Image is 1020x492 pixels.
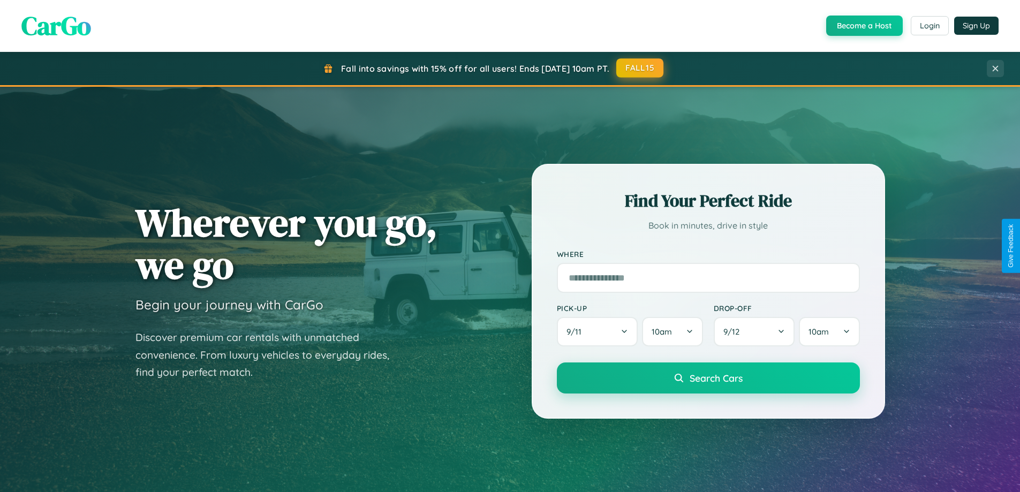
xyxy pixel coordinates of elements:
span: Search Cars [690,372,743,384]
button: 9/11 [557,317,638,346]
span: 10am [652,327,672,337]
span: 9 / 11 [566,327,587,337]
button: FALL15 [616,58,663,78]
label: Where [557,249,860,259]
span: Fall into savings with 15% off for all users! Ends [DATE] 10am PT. [341,63,609,74]
p: Discover premium car rentals with unmatched convenience. From luxury vehicles to everyday rides, ... [135,329,403,381]
button: Sign Up [954,17,999,35]
p: Book in minutes, drive in style [557,218,860,233]
div: Give Feedback [1007,224,1015,268]
button: Become a Host [826,16,903,36]
h3: Begin your journey with CarGo [135,297,323,313]
button: 10am [799,317,859,346]
button: Search Cars [557,362,860,393]
button: 10am [642,317,702,346]
h1: Wherever you go, we go [135,201,437,286]
button: 9/12 [714,317,795,346]
span: 10am [809,327,829,337]
label: Drop-off [714,304,860,313]
span: 9 / 12 [723,327,745,337]
h2: Find Your Perfect Ride [557,189,860,213]
label: Pick-up [557,304,703,313]
button: Login [911,16,949,35]
span: CarGo [21,8,91,43]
